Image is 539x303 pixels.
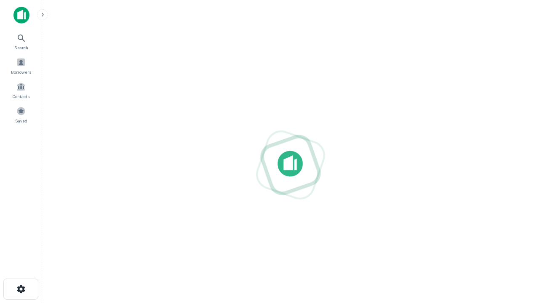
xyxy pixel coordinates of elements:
span: Search [14,44,28,51]
img: capitalize-icon.png [13,7,29,24]
a: Contacts [3,79,40,101]
iframe: Chat Widget [497,209,539,249]
span: Saved [15,117,27,124]
a: Saved [3,103,40,126]
a: Search [3,30,40,53]
a: Borrowers [3,54,40,77]
span: Contacts [13,93,29,100]
span: Borrowers [11,69,31,75]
